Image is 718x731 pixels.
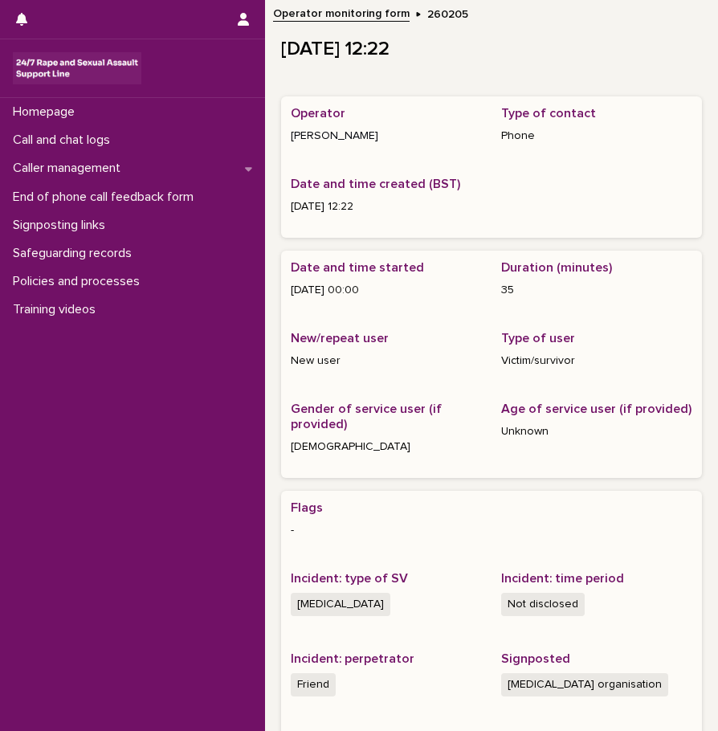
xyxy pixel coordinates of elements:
[291,652,414,665] span: Incident: perpetrator
[291,353,482,370] p: New user
[501,423,692,440] p: Unknown
[6,161,133,176] p: Caller management
[6,190,206,205] p: End of phone call feedback form
[6,274,153,289] p: Policies and processes
[291,261,424,274] span: Date and time started
[291,178,460,190] span: Date and time created (BST)
[501,261,612,274] span: Duration (minutes)
[427,4,468,22] p: 260205
[6,218,118,233] p: Signposting links
[6,104,88,120] p: Homepage
[501,593,585,616] span: Not disclosed
[291,107,345,120] span: Operator
[13,52,141,84] img: rhQMoQhaT3yELyF149Cw
[291,128,378,145] a: [PERSON_NAME]
[291,522,692,539] p: -
[291,572,408,585] span: Incident: type of SV
[291,198,482,215] p: [DATE] 12:22
[501,107,596,120] span: Type of contact
[501,353,692,370] p: Victim/survivor
[501,128,692,145] p: Phone
[291,673,336,696] span: Friend
[6,133,123,148] p: Call and chat logs
[291,439,482,455] p: [DEMOGRAPHIC_DATA]
[291,593,390,616] span: [MEDICAL_DATA]
[501,402,691,415] span: Age of service user (if provided)
[291,282,482,299] p: [DATE] 00:00
[6,302,108,317] p: Training videos
[501,332,575,345] span: Type of user
[6,246,145,261] p: Safeguarding records
[273,3,410,22] a: Operator monitoring form
[501,652,570,665] span: Signposted
[291,402,442,431] span: Gender of service user (if provided)
[291,332,389,345] span: New/repeat user
[281,38,696,61] p: [DATE] 12:22
[501,673,668,696] span: [MEDICAL_DATA] organisation
[291,501,323,514] span: Flags
[501,572,624,585] span: Incident: time period
[501,282,692,299] p: 35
